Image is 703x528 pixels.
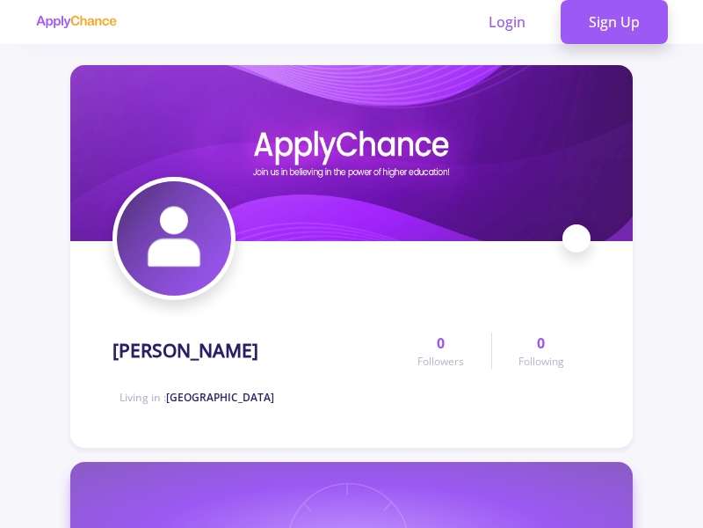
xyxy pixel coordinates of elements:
a: 0Followers [391,333,490,370]
img: applychance logo text only [35,15,117,29]
img: kimia salimicover image [70,65,633,241]
h1: [PERSON_NAME] [112,340,258,362]
a: 0Following [491,333,591,370]
span: Living in : [120,390,274,405]
span: 0 [537,333,545,354]
img: kimia salimiavatar [117,181,231,296]
span: Following [518,354,564,370]
span: Followers [417,354,464,370]
span: 0 [437,333,445,354]
span: [GEOGRAPHIC_DATA] [166,390,274,405]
